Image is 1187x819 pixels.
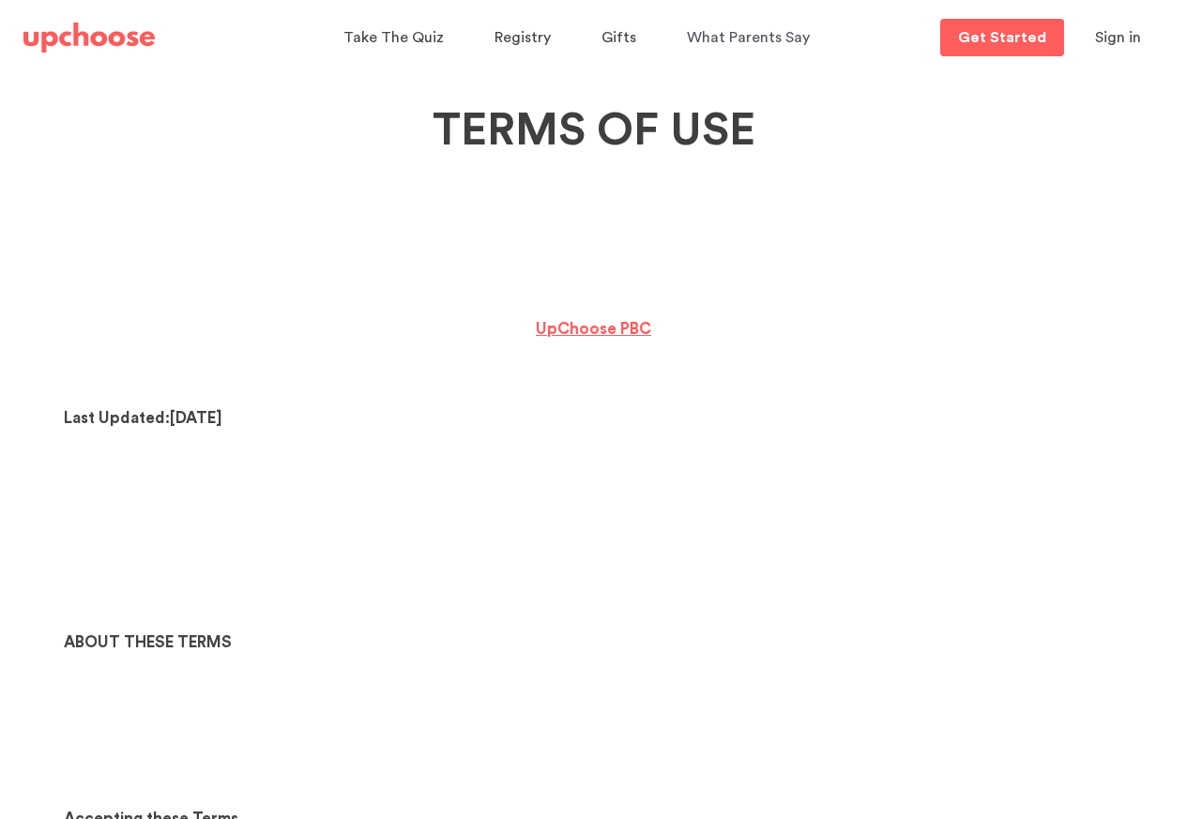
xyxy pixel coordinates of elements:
strong: Last Updated: [64,410,170,426]
button: Sign in [1072,19,1164,56]
a: Gifts [601,20,642,56]
img: UpChoose [23,23,155,53]
span: [DATE] [170,410,222,426]
strong: ABOUT THESE TERMS [64,634,232,650]
strong: TERMS OF USE [433,108,755,153]
a: Take The Quiz [343,20,449,56]
span: Registry [495,30,551,45]
a: UpChoose [23,19,155,57]
p: Get Started [958,30,1046,45]
span: What Parents Say [687,30,810,45]
a: What Parents Say [687,20,815,56]
u: UpChoose PBC [536,321,651,337]
span: Gifts [601,30,636,45]
span: Take The Quiz [343,30,444,45]
a: Registry [495,20,556,56]
a: Get Started [940,19,1064,56]
span: Sign in [1095,30,1141,45]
